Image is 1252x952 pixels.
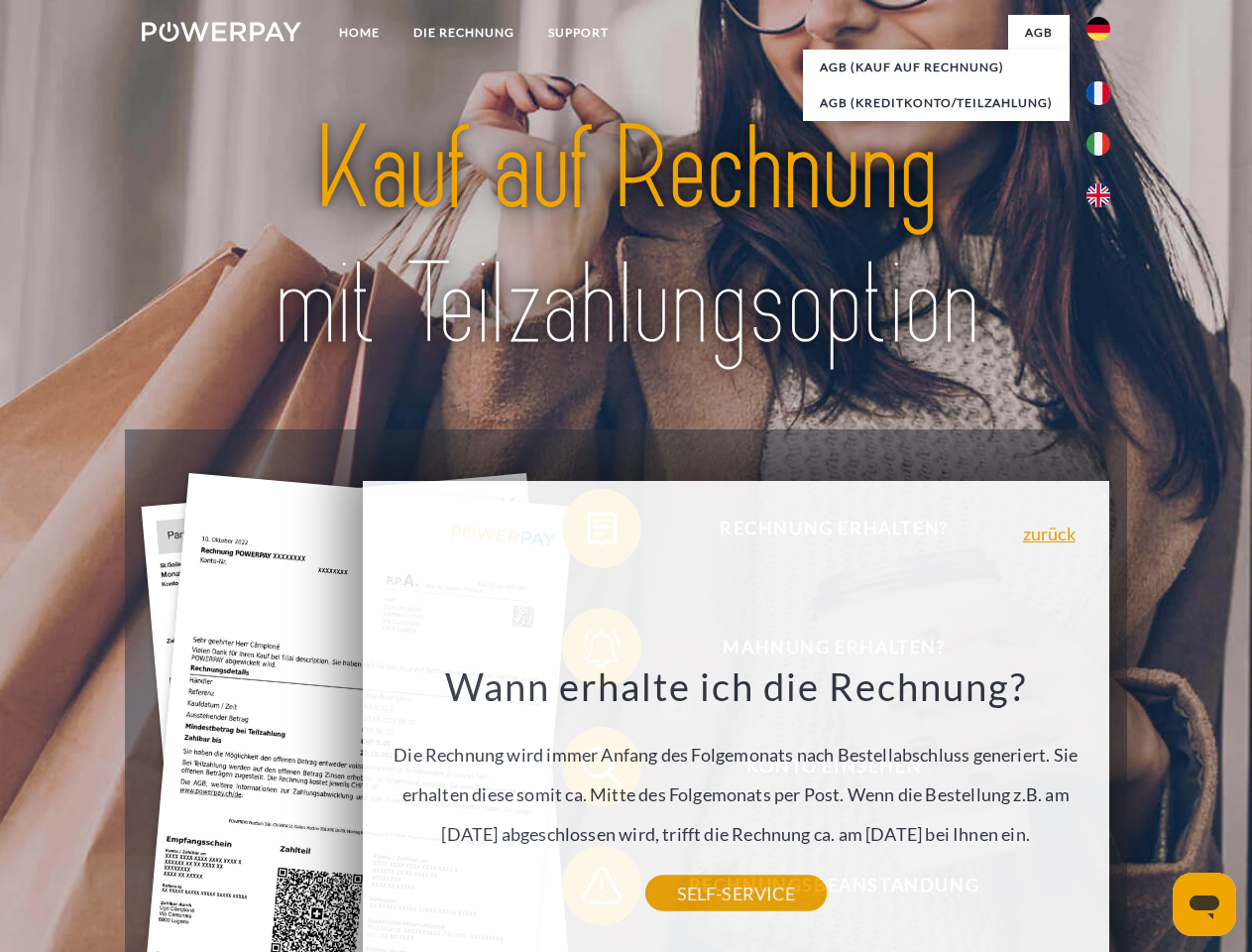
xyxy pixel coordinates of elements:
[1023,525,1076,542] a: zurück
[1173,873,1236,936] iframe: Schaltfläche zum Öffnen des Messaging-Fensters
[1086,183,1110,207] img: en
[531,15,626,51] a: SUPPORT
[803,50,1070,85] a: AGB (Kauf auf Rechnung)
[1086,132,1110,156] img: it
[803,85,1070,121] a: AGB (Kreditkonto/Teilzahlung)
[1086,17,1110,41] img: de
[1086,81,1110,105] img: fr
[374,662,1097,893] div: Die Rechnung wird immer Anfang des Folgemonats nach Bestellabschluss generiert. Sie erhalten dies...
[322,15,397,51] a: Home
[374,662,1097,710] h3: Wann erhalte ich die Rechnung?
[189,95,1063,380] img: title-powerpay_de.svg
[397,15,531,51] a: DIE RECHNUNG
[645,876,827,911] a: SELF-SERVICE
[142,22,301,42] img: logo-powerpay-white.svg
[1008,15,1070,51] a: agb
